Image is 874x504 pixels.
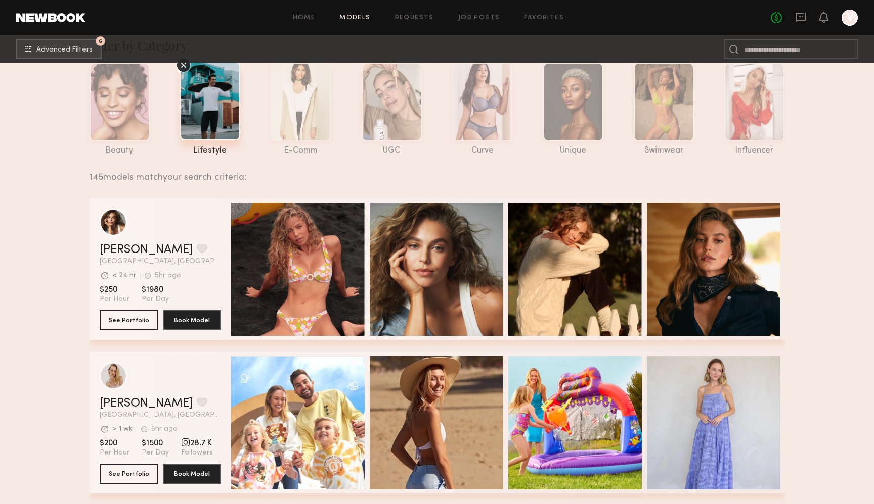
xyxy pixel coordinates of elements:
[181,438,213,448] span: 28.7 K
[90,146,150,155] div: beauty
[543,146,603,155] div: unique
[395,15,434,21] a: Requests
[163,464,221,484] button: Book Model
[100,448,129,458] span: Per Hour
[100,244,193,256] a: [PERSON_NAME]
[181,448,213,458] span: Followers
[163,310,221,330] button: Book Model
[362,146,422,155] div: UGC
[16,39,102,59] button: 6Advanced Filters
[100,310,158,330] button: See Portfolio
[36,46,93,54] span: Advanced Filters
[634,146,694,155] div: swimwear
[112,272,136,279] div: < 24 hr
[100,397,193,410] a: [PERSON_NAME]
[100,412,221,419] span: [GEOGRAPHIC_DATA], [GEOGRAPHIC_DATA]
[339,15,370,21] a: Models
[458,15,500,21] a: Job Posts
[112,426,133,433] div: > 1 wk
[100,295,129,304] span: Per Hour
[100,258,221,265] span: [GEOGRAPHIC_DATA], [GEOGRAPHIC_DATA]
[142,285,169,295] span: $1980
[90,161,777,182] div: 145 models match your search criteria:
[142,438,169,448] span: $1500
[99,39,102,43] span: 6
[142,448,169,458] span: Per Day
[842,10,858,26] a: V
[293,15,316,21] a: Home
[180,146,240,155] div: lifestyle
[100,464,158,484] button: See Portfolio
[724,146,784,155] div: influencer
[100,438,129,448] span: $200
[142,295,169,304] span: Per Day
[524,15,564,21] a: Favorites
[155,272,181,279] div: 5hr ago
[271,146,331,155] div: e-comm
[100,285,129,295] span: $250
[452,146,512,155] div: curve
[151,426,178,433] div: 5hr ago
